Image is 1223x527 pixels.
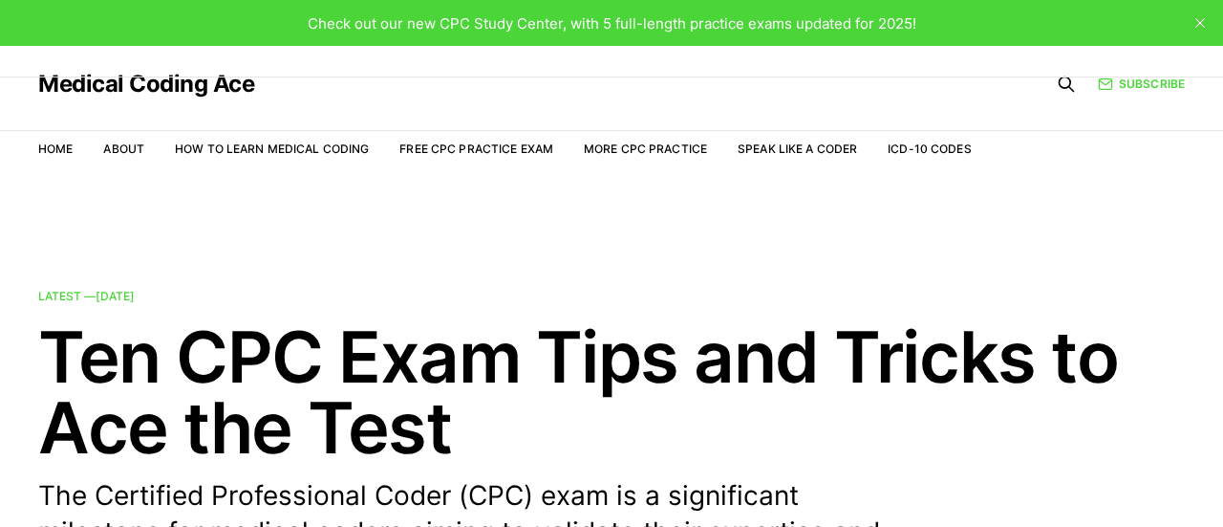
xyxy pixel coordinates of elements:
a: More CPC Practice [584,142,707,156]
a: Subscribe [1098,75,1185,93]
a: Free CPC Practice Exam [399,142,553,156]
a: Speak Like a Coder [738,142,857,156]
a: ICD-10 Codes [888,142,971,156]
a: Home [38,142,73,156]
span: Latest — [38,289,135,303]
iframe: portal-trigger [763,433,1223,527]
h2: Ten CPC Exam Tips and Tricks to Ace the Test [38,321,1185,463]
time: [DATE] [96,289,135,303]
a: Medical Coding Ace [38,73,254,96]
a: How to Learn Medical Coding [175,142,369,156]
a: About [103,142,144,156]
button: close [1185,8,1215,38]
span: Check out our new CPC Study Center, with 5 full-length practice exams updated for 2025! [308,14,916,33]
